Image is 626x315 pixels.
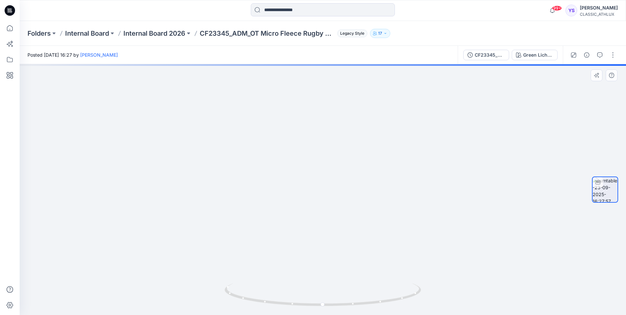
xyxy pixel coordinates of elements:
[378,30,382,37] p: 17
[475,51,505,59] div: CF23345_ADM_OT Micro Fleece Rugby Boys
[28,29,51,38] a: Folders
[80,52,118,58] a: [PERSON_NAME]
[565,5,577,16] div: YS
[581,50,592,60] button: Details
[463,50,509,60] button: CF23345_ADM_OT Micro Fleece Rugby Boys
[512,50,558,60] button: Green Lichen / Gold Jade / Flaming Carrot
[593,177,617,202] img: turntable-23-09-2025-16:27:57
[337,29,367,37] span: Legacy Style
[580,4,618,12] div: [PERSON_NAME]
[200,29,335,38] p: CF23345_ADM_OT Micro Fleece Rugby Boys
[370,29,390,38] button: 17
[28,51,118,58] span: Posted [DATE] 16:27 by
[552,6,562,11] span: 99+
[523,51,553,59] div: Green Lichen / Gold Jade / Flaming Carrot
[580,12,618,17] div: CLASSIC_ATHLUX
[123,29,185,38] a: Internal Board 2026
[65,29,109,38] a: Internal Board
[335,29,367,38] button: Legacy Style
